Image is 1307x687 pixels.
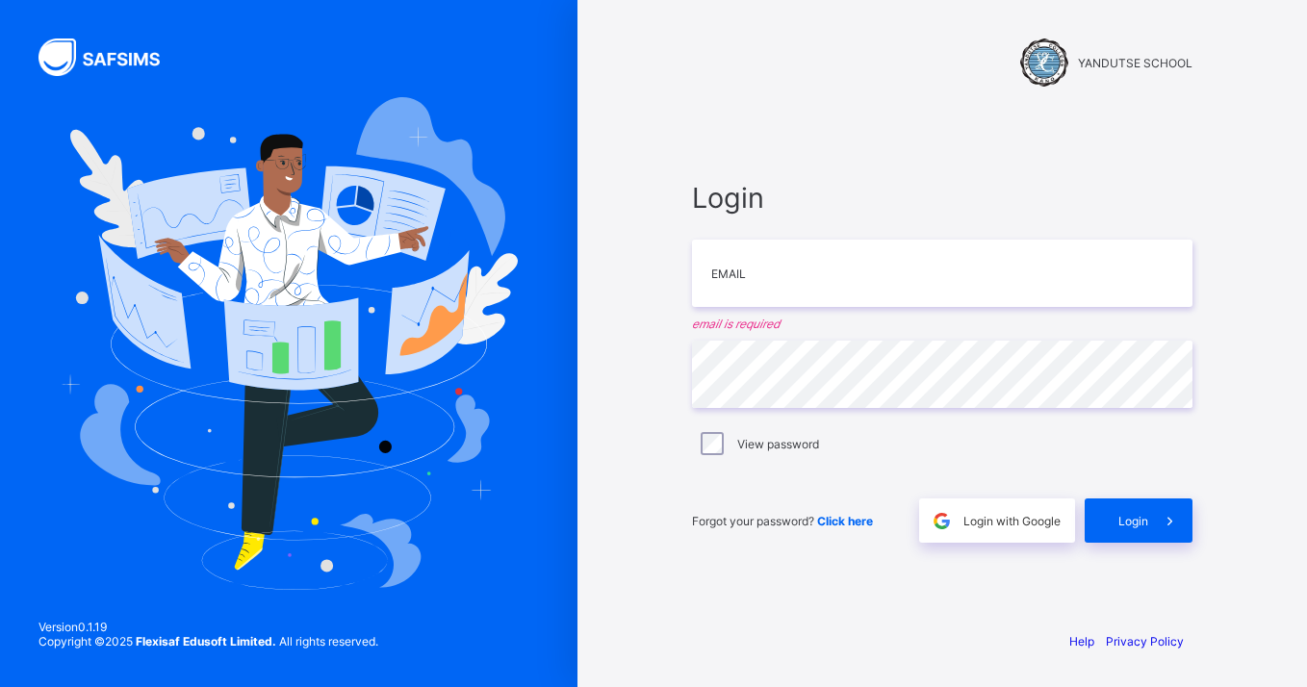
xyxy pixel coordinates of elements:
[692,181,1192,215] span: Login
[38,620,378,634] span: Version 0.1.19
[692,317,1192,331] em: email is required
[60,97,518,590] img: Hero Image
[931,510,953,532] img: google.396cfc9801f0270233282035f929180a.svg
[38,38,183,76] img: SAFSIMS Logo
[1106,634,1184,649] a: Privacy Policy
[1078,56,1192,70] span: YANDUTSE SCHOOL
[136,634,276,649] strong: Flexisaf Edusoft Limited.
[737,437,819,451] label: View password
[38,634,378,649] span: Copyright © 2025 All rights reserved.
[1069,634,1094,649] a: Help
[692,514,873,528] span: Forgot your password?
[1118,514,1148,528] span: Login
[817,514,873,528] a: Click here
[963,514,1061,528] span: Login with Google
